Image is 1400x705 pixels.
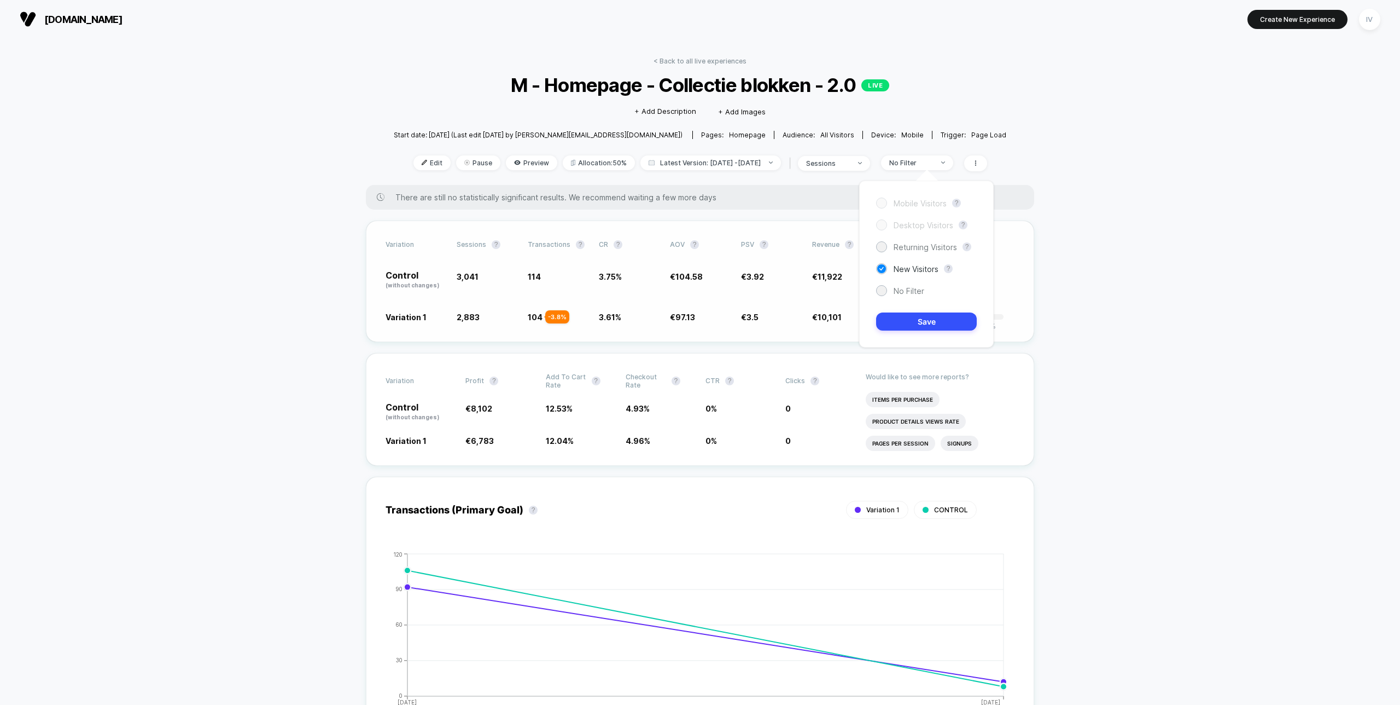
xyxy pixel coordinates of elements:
span: Pause [456,155,500,170]
span: 97.13 [675,313,695,322]
div: Audience: [783,131,854,139]
button: ? [944,264,953,273]
button: ? [962,242,971,251]
button: ? [690,240,699,249]
img: calendar [649,160,655,165]
button: ? [845,240,854,249]
button: ? [952,199,961,207]
span: CONTROL [934,506,968,514]
tspan: 90 [395,586,403,592]
p: Control [386,271,446,290]
span: Variation 1 [386,313,427,322]
button: ? [592,377,600,385]
button: ? [489,377,498,385]
div: IV [1359,9,1380,30]
span: | [786,155,798,171]
span: [DOMAIN_NAME] [44,14,122,25]
span: Device: [862,131,932,139]
button: ? [576,240,585,249]
span: 12.53 % [546,404,573,413]
span: Edit [413,155,451,170]
span: 3.61 % [599,313,621,322]
span: Page Load [971,131,1006,139]
span: All Visitors [820,131,854,139]
span: € [465,436,494,446]
span: Sessions [457,240,486,249]
span: € [465,404,492,413]
button: IV [1356,8,1384,31]
div: - 3.8 % [545,310,569,323]
span: (without changes) [386,282,439,288]
li: Product Details Views Rate [866,414,966,429]
span: + Add Images [718,107,766,116]
span: 3.5 [746,313,759,322]
span: PSV [741,240,754,249]
img: end [464,160,470,165]
p: Would like to see more reports? [866,373,1015,381]
img: end [941,161,945,164]
span: € [812,313,842,322]
span: 4.93 % [626,404,650,413]
img: edit [422,160,427,165]
tspan: 60 [395,621,403,628]
img: Visually logo [20,11,36,27]
span: 0 [785,404,791,413]
span: € [670,313,695,322]
span: 2,883 [457,313,480,322]
div: No Filter [889,159,933,167]
span: 104 [528,313,542,322]
span: Variation [386,373,446,389]
button: ? [672,377,680,385]
span: Profit [465,377,484,385]
span: Clicks [785,377,805,385]
span: Variation 1 [386,436,427,446]
div: Trigger: [941,131,1006,139]
span: 0 % [705,404,717,413]
span: Mobile Visitors [894,199,947,208]
span: CR [599,240,608,249]
span: Add To Cart Rate [546,373,586,389]
a: < Back to all live experiences [654,57,746,65]
span: 4.96 % [626,436,650,446]
p: LIVE [861,79,889,91]
tspan: 120 [393,551,403,557]
span: Allocation: 50% [563,155,635,170]
span: Start date: [DATE] (Last edit [DATE] by [PERSON_NAME][EMAIL_ADDRESS][DOMAIN_NAME]) [394,131,682,139]
span: There are still no statistically significant results. We recommend waiting a few more days [395,193,1012,202]
span: No Filter [894,286,924,296]
img: end [858,162,862,164]
li: Items Per Purchase [866,392,940,407]
span: 10,101 [818,313,842,322]
span: CTR [705,377,720,385]
span: 0 [785,436,791,446]
span: New Visitors [894,264,938,274]
span: Latest Version: [DATE] - [DATE] [640,155,781,170]
button: ? [492,240,500,249]
span: 6,783 [471,436,494,446]
p: Control [386,403,454,421]
li: Signups [941,436,978,451]
span: (without changes) [386,414,439,420]
button: ? [725,377,734,385]
span: + Add Description [634,106,696,117]
button: [DOMAIN_NAME] [16,10,126,28]
span: 114 [528,272,541,281]
button: ? [760,240,768,249]
span: 11,922 [818,272,842,281]
span: € [812,272,842,281]
span: € [741,313,759,322]
span: AOV [670,240,685,249]
span: Preview [506,155,557,170]
img: end [769,161,773,164]
button: Create New Experience [1247,10,1347,29]
span: € [670,272,703,281]
button: ? [614,240,622,249]
span: 0 % [705,436,717,446]
button: ? [529,506,538,515]
button: Save [876,313,977,331]
span: Checkout Rate [626,373,666,389]
span: M - Homepage - Collectie blokken - 2.0 [424,73,976,96]
img: rebalance [571,160,575,166]
span: Transactions [528,240,570,249]
button: ? [959,221,967,229]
